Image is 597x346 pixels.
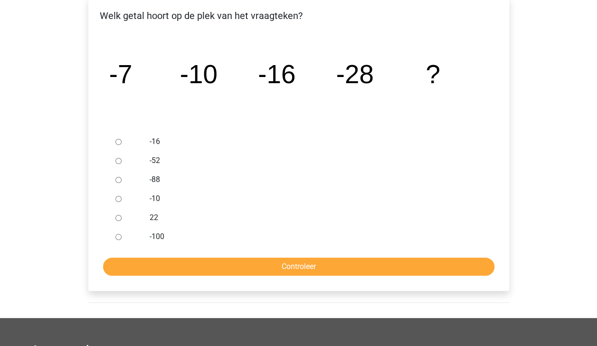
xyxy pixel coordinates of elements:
[103,258,494,276] input: Controleer
[150,193,478,204] label: -10
[150,155,478,166] label: -52
[96,9,502,23] p: Welk getal hoort op de plek van het vraagteken?
[150,136,478,147] label: -16
[150,212,478,223] label: 22
[336,59,373,89] tspan: -28
[150,174,478,185] label: -88
[109,59,132,89] tspan: -7
[258,59,295,89] tspan: -16
[150,231,478,242] label: -100
[426,59,440,89] tspan: ?
[180,59,217,89] tspan: -10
